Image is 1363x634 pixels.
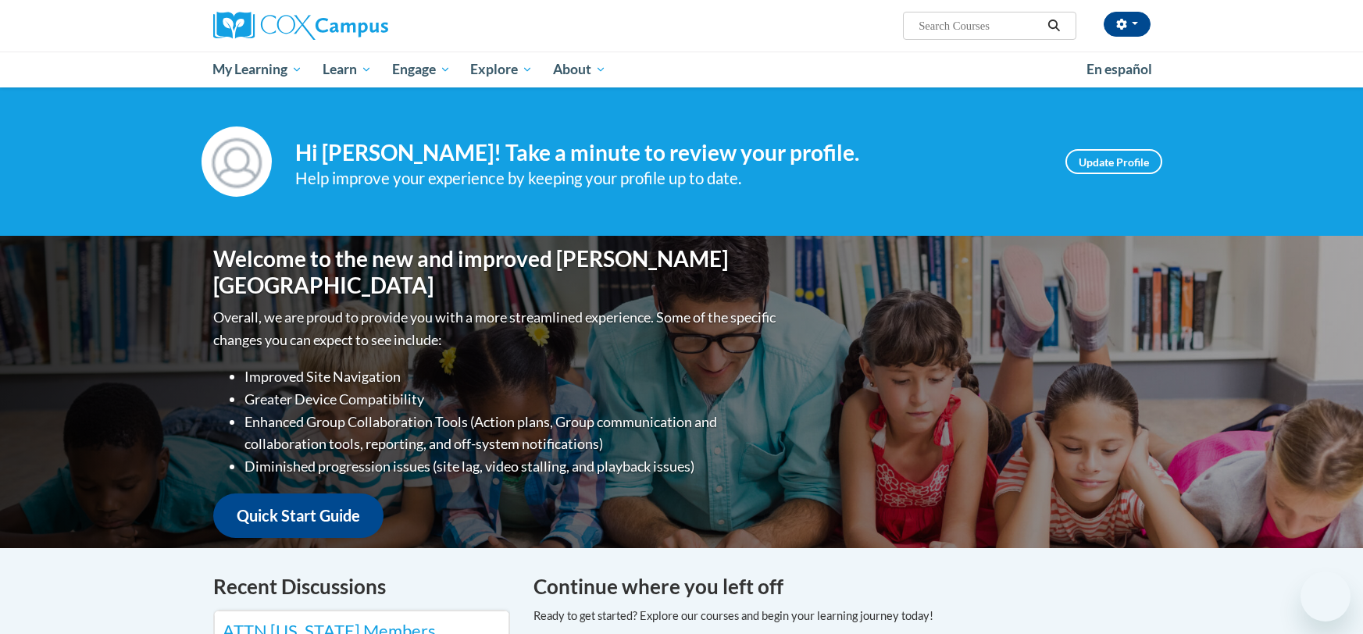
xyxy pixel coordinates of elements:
[1042,16,1065,35] button: Search
[1086,61,1152,77] span: En español
[213,306,780,351] p: Overall, we are proud to provide you with a more streamlined experience. Some of the specific cha...
[917,16,1042,35] input: Search Courses
[213,12,510,40] a: Cox Campus
[1065,149,1162,174] a: Update Profile
[202,126,272,197] img: Profile Image
[312,52,382,87] a: Learn
[212,60,302,79] span: My Learning
[470,60,533,79] span: Explore
[190,52,1174,87] div: Main menu
[213,246,780,298] h1: Welcome to the new and improved [PERSON_NAME][GEOGRAPHIC_DATA]
[460,52,543,87] a: Explore
[1301,572,1351,622] iframe: Button to launch messaging window
[213,493,384,538] a: Quick Start Guide
[244,411,780,456] li: Enhanced Group Collaboration Tools (Action plans, Group communication and collaboration tools, re...
[244,455,780,478] li: Diminished progression issues (site lag, video stalling, and playback issues)
[553,60,606,79] span: About
[244,388,780,411] li: Greater Device Compatibility
[323,60,372,79] span: Learn
[533,572,1151,602] h4: Continue where you left off
[213,572,510,602] h4: Recent Discussions
[295,166,1042,191] div: Help improve your experience by keeping your profile up to date.
[244,365,780,388] li: Improved Site Navigation
[203,52,313,87] a: My Learning
[1104,12,1151,37] button: Account Settings
[543,52,616,87] a: About
[295,140,1042,166] h4: Hi [PERSON_NAME]! Take a minute to review your profile.
[1076,53,1162,86] a: En español
[382,52,461,87] a: Engage
[213,12,388,40] img: Cox Campus
[392,60,451,79] span: Engage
